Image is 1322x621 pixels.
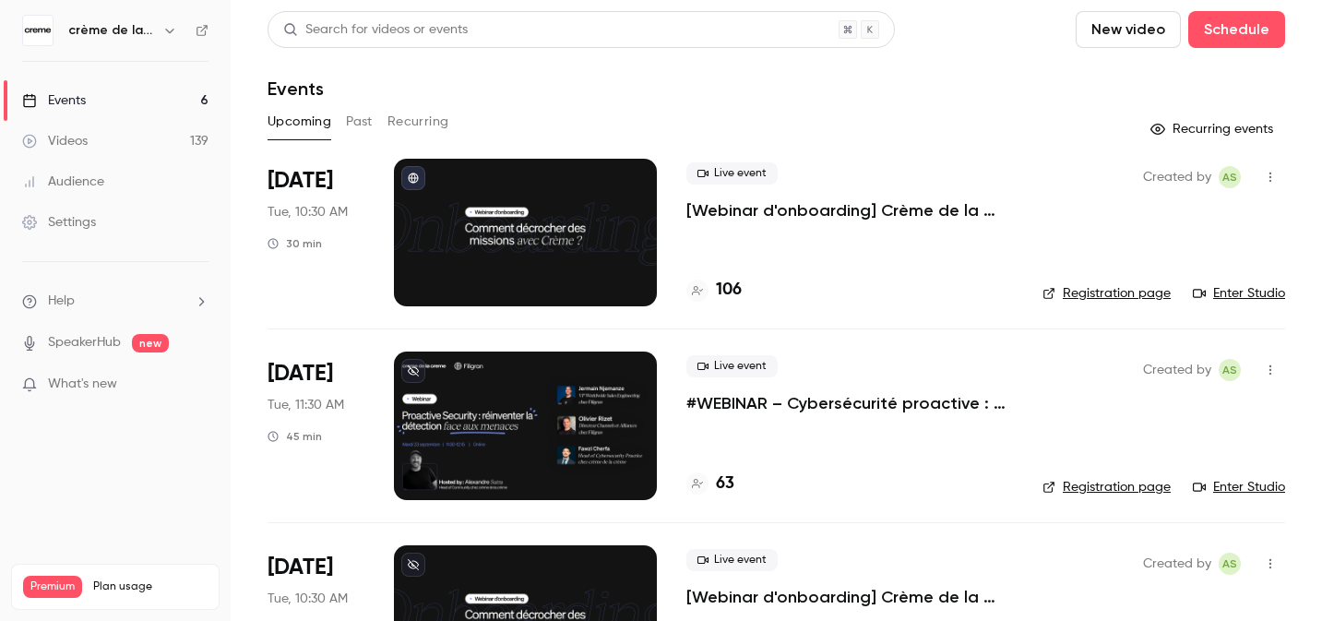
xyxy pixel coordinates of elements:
[23,576,82,598] span: Premium
[686,278,742,303] a: 106
[1188,11,1285,48] button: Schedule
[1222,166,1237,188] span: AS
[23,16,53,45] img: crème de la crème
[48,333,121,352] a: SpeakerHub
[268,396,344,414] span: Tue, 11:30 AM
[283,20,468,40] div: Search for videos or events
[268,429,322,444] div: 45 min
[686,549,778,571] span: Live event
[1219,553,1241,575] span: Alexandre Sutra
[716,472,734,496] h4: 63
[22,292,208,311] li: help-dropdown-opener
[268,590,348,608] span: Tue, 10:30 AM
[68,21,155,40] h6: crème de la crème
[268,359,333,388] span: [DATE]
[686,392,1013,414] a: #WEBINAR – Cybersécurité proactive : une nouvelle ère pour la détection des menaces avec [PERSON_...
[93,579,208,594] span: Plan usage
[1193,284,1285,303] a: Enter Studio
[686,162,778,185] span: Live event
[1143,553,1211,575] span: Created by
[716,278,742,303] h4: 106
[268,159,364,306] div: Sep 23 Tue, 10:30 AM (Europe/Madrid)
[1193,478,1285,496] a: Enter Studio
[268,553,333,582] span: [DATE]
[1042,478,1171,496] a: Registration page
[387,107,449,137] button: Recurring
[1042,284,1171,303] a: Registration page
[686,586,1013,608] a: [Webinar d'onboarding] Crème de la Crème : [PERSON_NAME] & Q&A par [PERSON_NAME]
[1222,359,1237,381] span: AS
[686,472,734,496] a: 63
[1219,359,1241,381] span: Alexandre Sutra
[686,355,778,377] span: Live event
[1222,553,1237,575] span: AS
[686,199,1013,221] a: [Webinar d'onboarding] Crème de la Crème : [PERSON_NAME] & Q&A par [PERSON_NAME]
[22,173,104,191] div: Audience
[268,166,333,196] span: [DATE]
[268,78,324,100] h1: Events
[1076,11,1181,48] button: New video
[22,91,86,110] div: Events
[346,107,373,137] button: Past
[22,213,96,232] div: Settings
[186,376,208,393] iframe: Noticeable Trigger
[22,132,88,150] div: Videos
[48,292,75,311] span: Help
[268,107,331,137] button: Upcoming
[268,203,348,221] span: Tue, 10:30 AM
[1143,359,1211,381] span: Created by
[48,375,117,394] span: What's new
[132,334,169,352] span: new
[1219,166,1241,188] span: Alexandre Sutra
[1143,166,1211,188] span: Created by
[268,352,364,499] div: Sep 23 Tue, 11:30 AM (Europe/Paris)
[1142,114,1285,144] button: Recurring events
[268,236,322,251] div: 30 min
